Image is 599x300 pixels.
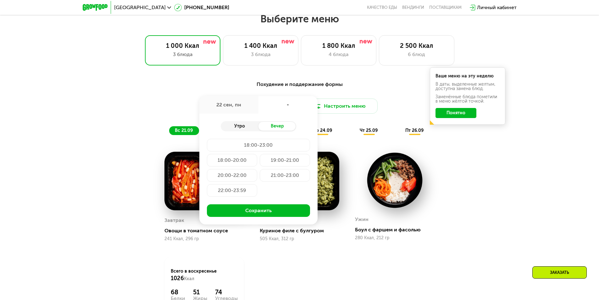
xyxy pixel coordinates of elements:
[429,5,462,10] div: поставщикам
[171,288,185,296] div: 68
[207,154,257,167] div: 18:00-20:00
[477,4,517,11] div: Личный кабинет
[367,5,397,10] a: Качество еды
[260,169,310,182] div: 21:00-23:00
[308,42,370,49] div: 1 800 Ккал
[435,82,500,91] div: В даты, выделенные желтым, доступна замена блюд.
[20,13,579,25] h2: Выберите меню
[258,96,318,114] div: -
[184,276,194,281] span: Ккал
[230,51,292,58] div: 3 блюда
[402,5,424,10] a: Вендинги
[355,227,440,233] div: Боул с фаршем и фасолью
[207,139,310,151] div: 18:00-23:00
[207,169,257,182] div: 20:00-22:00
[207,204,310,217] button: Сохранить
[355,235,435,241] div: 280 Ккал, 212 гр
[302,99,378,114] button: Настроить меню
[435,108,476,118] button: Понятно
[174,4,229,11] a: [PHONE_NUMBER]
[152,51,214,58] div: 3 блюда
[175,128,193,133] span: вс 21.09
[114,5,166,10] span: [GEOGRAPHIC_DATA]
[260,228,344,234] div: Куриное филе с булгуром
[308,51,370,58] div: 4 блюда
[532,266,587,279] div: Заказать
[435,95,500,104] div: Заменённые блюда пометили в меню жёлтой точкой.
[258,122,296,131] div: Вечер
[114,81,486,88] div: Похудение и поддержание формы
[164,236,244,241] div: 241 Ккал, 296 гр
[355,215,369,224] div: Ужин
[199,96,258,114] div: 22 сен, пн
[313,128,332,133] span: ср 24.09
[171,275,184,282] span: 1026
[230,42,292,49] div: 1 400 Ккал
[385,51,448,58] div: 6 блюд
[260,154,310,167] div: 19:00-21:00
[207,184,257,197] div: 22:00-23:59
[164,228,249,234] div: Овощи в томатном соусе
[152,42,214,49] div: 1 000 Ккал
[360,128,378,133] span: чт 25.09
[221,122,258,131] div: Утро
[171,268,238,282] div: Всего в воскресенье
[215,288,238,296] div: 74
[385,42,448,49] div: 2 500 Ккал
[260,236,339,241] div: 505 Ккал, 312 гр
[405,128,424,133] span: пт 26.09
[193,288,207,296] div: 51
[435,74,500,78] div: Ваше меню на эту неделю
[164,216,184,225] div: Завтрак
